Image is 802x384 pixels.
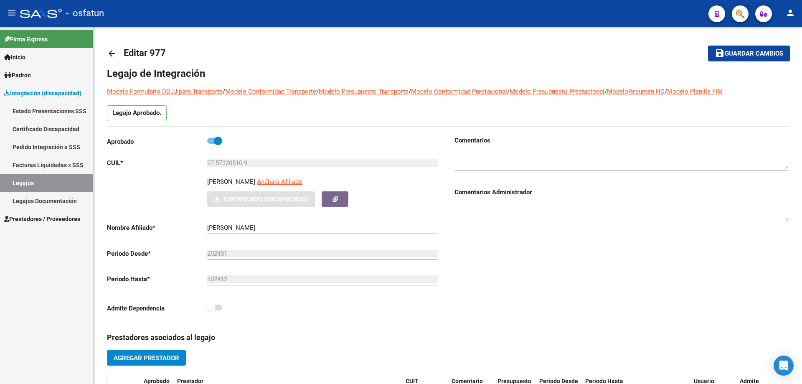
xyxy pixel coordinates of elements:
[107,275,207,284] p: Periodo Hasta
[124,48,166,58] span: Editar 977
[7,8,17,18] mat-icon: menu
[4,214,80,224] span: Prestadores / Proveedores
[107,48,117,58] mat-icon: arrow_back
[107,105,167,121] p: Legajo Aprobado.
[107,304,207,313] p: Admite Dependencia
[454,188,789,197] h3: Comentarios Administrador
[107,223,207,232] p: Nombre Afiliado
[107,158,207,168] p: CUIL
[715,48,725,58] mat-icon: save
[257,178,302,186] span: Análisis Afiliado
[223,196,308,203] span: Certificado Discapacidad
[785,8,795,18] mat-icon: person
[411,88,507,95] a: Modelo Conformidad Prestacional
[107,350,186,366] button: Agregar Prestador
[207,191,315,207] button: Certificado Discapacidad
[107,137,207,146] p: Aprobado
[607,88,665,95] a: ModeloResumen HC
[667,88,723,95] a: Modelo Planilla FIM
[225,88,316,95] a: Modelo Conformidad Transporte
[114,354,179,362] span: Agregar Prestador
[708,46,790,61] button: Guardar cambios
[725,50,783,58] span: Guardar cambios
[207,177,255,186] p: [PERSON_NAME]
[107,88,223,95] a: Modelo Formulario DDJJ para Transporte
[107,67,789,80] h1: Legajo de Integración
[510,88,604,95] a: Modelo Presupuesto Prestacional
[454,136,789,145] h3: Comentarios
[4,89,81,98] span: Integración (discapacidad)
[319,88,409,95] a: Modelo Presupuesto Transporte
[4,53,25,62] span: Inicio
[107,249,207,258] p: Periodo Desde
[107,332,789,343] h3: Prestadores asociados al legajo
[4,71,31,80] span: Padrón
[774,356,794,376] div: Open Intercom Messenger
[66,4,104,23] span: - osfatun
[4,35,48,44] span: Firma Express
